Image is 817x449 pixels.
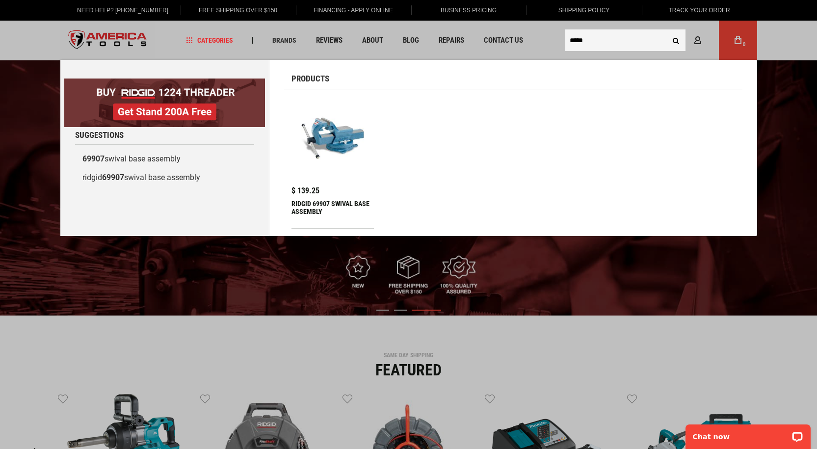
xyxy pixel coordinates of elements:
[182,34,237,47] a: Categories
[268,34,301,47] a: Brands
[75,168,254,187] a: ridgid69907swival base assembly
[679,418,817,449] iframe: LiveChat chat widget
[186,37,233,44] span: Categories
[64,79,265,86] a: BOGO: Buy RIDGID® 1224 Threader, Get Stand 200A Free!
[75,131,124,139] span: Suggestions
[296,102,369,175] img: RIDGID 69907 SWIVAL BASE ASSEMBLY
[291,75,329,83] span: Products
[64,79,265,127] img: BOGO: Buy RIDGID® 1224 Threader, Get Stand 200A Free!
[667,31,685,50] button: Search
[82,154,105,163] b: 69907
[291,97,374,228] a: RIDGID 69907 SWIVAL BASE ASSEMBLY $ 139.25 RIDGID 69907 SWIVAL BASE ASSEMBLY
[291,187,319,195] span: $ 139.25
[75,150,254,168] a: 69907swival base assembly
[291,200,374,223] div: RIDGID 69907 SWIVAL BASE ASSEMBLY
[272,37,296,44] span: Brands
[102,173,124,182] b: 69907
